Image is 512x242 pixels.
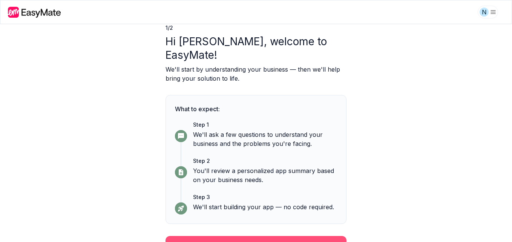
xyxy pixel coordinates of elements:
[166,35,346,62] p: Hi [PERSON_NAME], welcome to EasyMate!
[193,202,337,211] p: We'll start building your app — no code required.
[193,157,337,165] p: Step 2
[193,121,337,129] p: Step 1
[193,166,337,184] p: You'll review a personalized app summary based on your business needs.
[166,24,346,32] p: 1 / 2
[193,130,337,148] p: We'll ask a few questions to understand your business and the problems you're facing.
[480,8,489,17] div: N
[166,65,346,83] p: We'll start by understanding your business — then we'll help bring your solution to life.
[175,104,337,113] p: What to expect:
[193,193,337,201] p: Step 3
